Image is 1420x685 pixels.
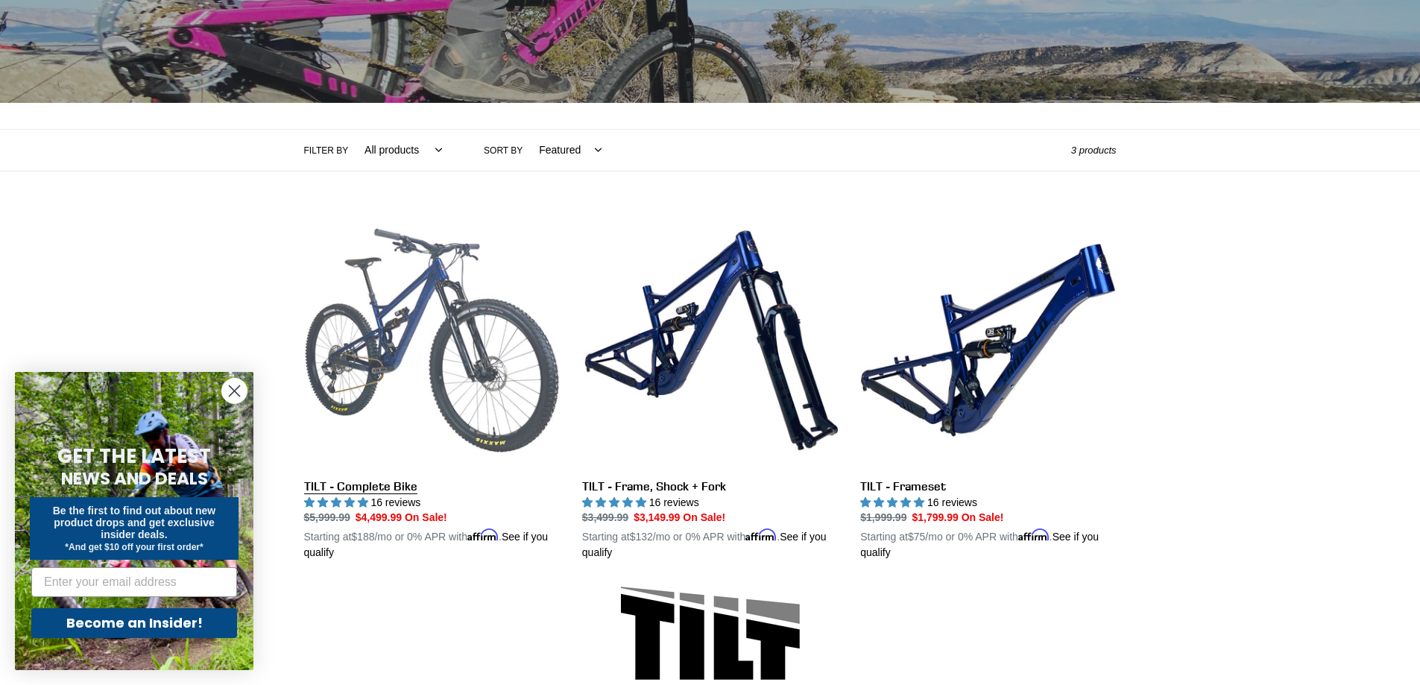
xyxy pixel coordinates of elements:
span: *And get $10 off your first order* [65,542,203,552]
input: Enter your email address [31,567,237,597]
span: Be the first to find out about new product drops and get exclusive insider deals. [53,505,216,540]
label: Sort by [484,144,523,157]
span: NEWS AND DEALS [61,467,208,490]
span: 3 products [1071,145,1117,156]
label: Filter by [304,144,349,157]
button: Become an Insider! [31,608,237,638]
span: GET THE LATEST [57,443,211,470]
button: Close dialog [221,378,247,404]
